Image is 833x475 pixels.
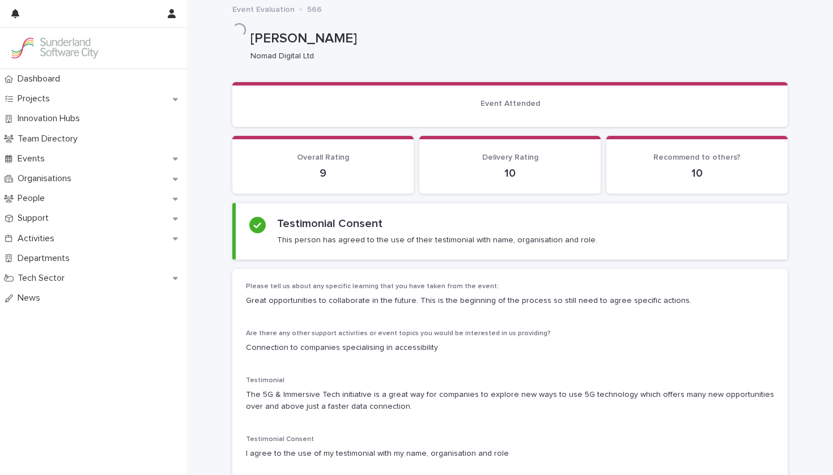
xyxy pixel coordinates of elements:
[307,2,322,15] p: 566
[13,93,59,104] p: Projects
[13,293,49,303] p: News
[246,436,314,443] span: Testimonial Consent
[13,193,54,204] p: People
[13,113,89,124] p: Innovation Hubs
[9,37,100,59] img: Kay6KQejSz2FjblR6DWv
[246,295,774,307] p: Great opportunities to collaborate in the future. This is the beginning of the process so still n...
[13,74,69,84] p: Dashboard
[246,389,774,413] p: The 5G & Immersive Tech initiative is a great way for companies to explore new ways to use 5G tec...
[277,235,597,245] p: This person has agreed to the use of their testimonial with name, organisation and role.
[277,217,382,230] h2: Testimonial Consent
[246,377,284,384] span: Testimonial
[482,153,538,161] span: Delivery Rating
[250,52,779,61] p: Nomad Digital Ltd
[13,134,87,144] p: Team Directory
[246,342,774,354] p: Connection to companies specialising in accessibility
[246,448,774,460] p: I agree to the use of my testimonial with my name, organisation and role
[232,2,295,15] p: Event Evaluation
[246,166,400,180] p: 9
[13,173,80,184] p: Organisations
[13,273,74,284] p: Tech Sector
[250,31,783,47] p: [PERSON_NAME]
[13,233,63,244] p: Activities
[653,153,741,161] span: Recommend to others?
[433,166,587,180] p: 10
[13,153,54,164] p: Events
[246,283,499,290] span: Please tell us about any specific learning that you have taken from the event:
[13,213,58,224] p: Support
[297,153,349,161] span: Overall Rating
[246,330,551,337] span: Are there any other support activities or event topics you would be interested in us providing?
[481,100,540,108] span: Event Attended
[620,166,774,180] p: 10
[13,253,79,264] p: Departments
